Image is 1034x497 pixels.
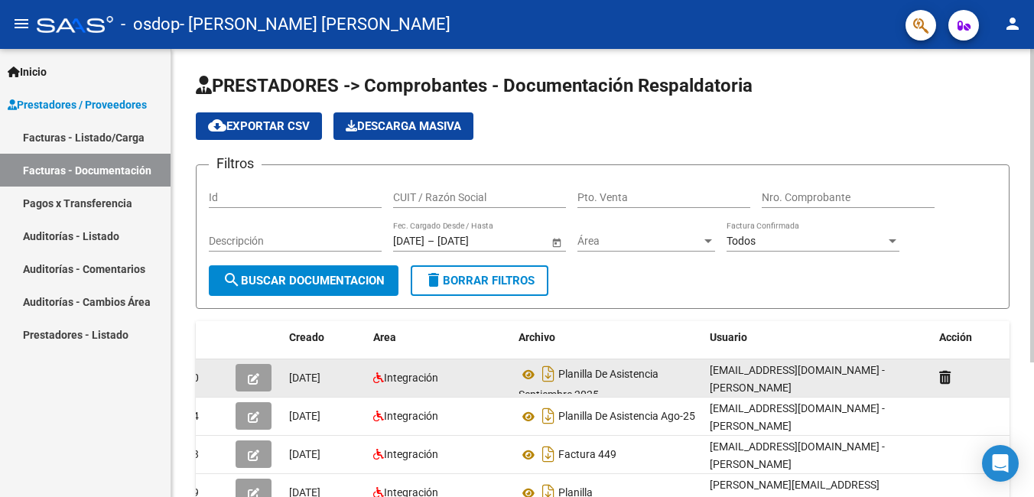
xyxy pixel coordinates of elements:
span: Acción [939,331,972,343]
datatable-header-cell: Area [367,321,512,354]
mat-icon: delete [424,271,443,289]
mat-icon: person [1003,15,1022,33]
button: Open calendar [548,234,564,250]
i: Descargar documento [538,362,558,386]
h3: Filtros [209,153,262,174]
input: Fecha fin [437,235,512,248]
span: – [428,235,434,248]
span: Descarga Masiva [346,119,461,133]
span: Todos [727,235,756,247]
app-download-masive: Descarga masiva de comprobantes (adjuntos) [333,112,473,140]
i: Descargar documento [538,404,558,428]
span: Integración [384,372,438,384]
span: [EMAIL_ADDRESS][DOMAIN_NAME] - [PERSON_NAME] [710,364,885,394]
span: Planilla De Asistencia Ago-25 [558,411,695,423]
button: Descarga Masiva [333,112,473,140]
span: Area [373,331,396,343]
datatable-header-cell: Creado [283,321,367,354]
span: Planilla De Asistencia Septiembre 2025 [519,369,658,401]
span: - osdop [121,8,180,41]
span: Exportar CSV [208,119,310,133]
span: Creado [289,331,324,343]
button: Exportar CSV [196,112,322,140]
span: Integración [384,410,438,422]
input: Fecha inicio [393,235,424,248]
span: [EMAIL_ADDRESS][DOMAIN_NAME] - [PERSON_NAME] [710,440,885,470]
span: [DATE] [289,410,320,422]
span: Borrar Filtros [424,274,535,287]
span: PRESTADORES -> Comprobantes - Documentación Respaldatoria [196,75,753,96]
span: Buscar Documentacion [223,274,385,287]
span: Área [577,235,701,248]
span: Factura 449 [558,449,616,461]
mat-icon: menu [12,15,31,33]
span: Usuario [710,331,747,343]
div: Open Intercom Messenger [982,445,1019,482]
button: Buscar Documentacion [209,265,398,296]
span: [DATE] [289,448,320,460]
datatable-header-cell: Usuario [704,321,933,354]
datatable-header-cell: Acción [933,321,1010,354]
span: [DATE] [289,372,320,384]
datatable-header-cell: Id [168,321,229,354]
span: [EMAIL_ADDRESS][DOMAIN_NAME] - [PERSON_NAME] [710,402,885,432]
span: Archivo [519,331,555,343]
span: Inicio [8,63,47,80]
span: - [PERSON_NAME] [PERSON_NAME] [180,8,450,41]
button: Borrar Filtros [411,265,548,296]
i: Descargar documento [538,442,558,466]
span: Integración [384,448,438,460]
mat-icon: cloud_download [208,116,226,135]
span: Prestadores / Proveedores [8,96,147,113]
datatable-header-cell: Archivo [512,321,704,354]
mat-icon: search [223,271,241,289]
